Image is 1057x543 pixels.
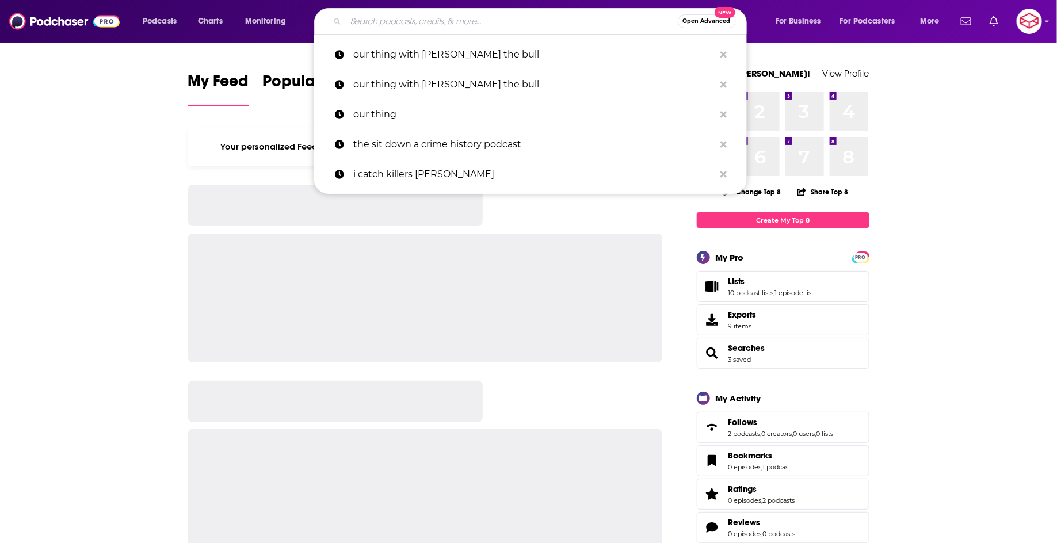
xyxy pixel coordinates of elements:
[701,486,724,502] a: Ratings
[9,10,120,32] img: Podchaser - Follow, Share and Rate Podcasts
[920,13,940,29] span: More
[701,278,724,295] a: Lists
[793,430,815,438] a: 0 users
[728,343,765,353] a: Searches
[237,12,301,30] button: open menu
[263,71,361,106] a: Popular Feed
[728,517,796,527] a: Reviews
[728,289,774,297] a: 10 podcast lists
[728,430,761,438] a: 2 podcasts
[1017,9,1042,34] span: Logged in as callista
[854,253,868,262] span: PRO
[762,496,763,504] span: ,
[325,8,758,35] div: Search podcasts, credits, & more...
[314,70,747,100] a: our thing with [PERSON_NAME] the bull
[353,129,715,159] p: the sit down a crime history podcast
[728,530,762,538] a: 0 episodes
[697,412,869,443] span: Follows
[314,159,747,189] a: i catch killers [PERSON_NAME]
[763,530,796,538] a: 0 podcasts
[985,12,1003,31] a: Show notifications dropdown
[697,271,869,302] span: Lists
[314,40,747,70] a: our thing with [PERSON_NAME] the bull
[135,12,192,30] button: open menu
[697,304,869,335] a: Exports
[776,13,821,29] span: For Business
[728,322,757,330] span: 9 items
[314,100,747,129] a: our thing
[263,71,361,98] span: Popular Feed
[774,289,775,297] span: ,
[353,100,715,129] p: our thing
[728,517,761,527] span: Reviews
[728,309,757,320] span: Exports
[701,419,724,435] a: Follows
[728,417,758,427] span: Follows
[728,417,834,427] a: Follows
[763,496,795,504] a: 2 podcasts
[1017,9,1042,34] button: Show profile menu
[956,12,976,31] a: Show notifications dropdown
[697,212,869,228] a: Create My Top 8
[353,159,715,189] p: i catch killers gary
[728,484,795,494] a: Ratings
[198,13,223,29] span: Charts
[728,450,773,461] span: Bookmarks
[816,430,834,438] a: 0 lists
[728,355,751,364] a: 3 saved
[716,393,761,404] div: My Activity
[353,70,715,100] p: our thing with sammy the bull
[715,7,735,18] span: New
[728,463,762,471] a: 0 episodes
[314,129,747,159] a: the sit down a crime history podcast
[143,13,177,29] span: Podcasts
[912,12,954,30] button: open menu
[840,13,895,29] span: For Podcasters
[697,512,869,543] span: Reviews
[190,12,230,30] a: Charts
[701,519,724,536] a: Reviews
[792,430,793,438] span: ,
[833,12,912,30] button: open menu
[728,484,757,494] span: Ratings
[697,68,811,79] a: Welcome [PERSON_NAME]!
[353,40,715,70] p: our thing with sammy the bull
[823,68,869,79] a: View Profile
[717,185,788,199] button: Change Top 8
[697,479,869,510] span: Ratings
[1017,9,1042,34] img: User Profile
[728,496,762,504] a: 0 episodes
[854,253,868,261] a: PRO
[346,12,678,30] input: Search podcasts, credits, & more...
[188,71,249,106] a: My Feed
[728,450,791,461] a: Bookmarks
[683,18,731,24] span: Open Advanced
[678,14,736,28] button: Open AdvancedNew
[697,445,869,476] span: Bookmarks
[701,453,724,469] a: Bookmarks
[762,430,792,438] a: 0 creators
[728,276,745,286] span: Lists
[728,276,814,286] a: Lists
[188,127,663,166] div: Your personalized Feed is curated based on the Podcasts, Creators, Users, and Lists that you Follow.
[763,463,791,471] a: 1 podcast
[768,12,835,30] button: open menu
[762,463,763,471] span: ,
[797,181,849,203] button: Share Top 8
[697,338,869,369] span: Searches
[762,530,763,538] span: ,
[775,289,814,297] a: 1 episode list
[716,252,744,263] div: My Pro
[245,13,286,29] span: Monitoring
[701,312,724,328] span: Exports
[761,430,762,438] span: ,
[701,345,724,361] a: Searches
[188,71,249,98] span: My Feed
[815,430,816,438] span: ,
